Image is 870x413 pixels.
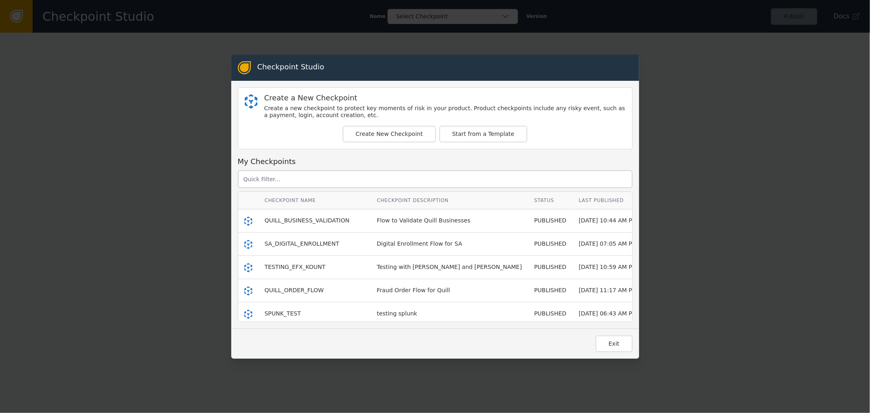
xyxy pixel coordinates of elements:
[259,192,371,209] th: Checkpoint Name
[579,216,640,225] div: [DATE] 10:44 AM PDT
[534,309,567,318] div: PUBLISHED
[264,105,626,119] div: Create a new checkpoint to protect key moments of risk in your product. Product checkpoints inclu...
[377,264,522,270] span: Testing with [PERSON_NAME] and [PERSON_NAME]
[528,192,573,209] th: Status
[377,310,417,317] span: testing splunk
[579,286,640,295] div: [DATE] 11:17 AM PDT
[579,309,640,318] div: [DATE] 06:43 AM PDT
[534,263,567,271] div: PUBLISHED
[579,263,640,271] div: [DATE] 10:59 AM PDT
[265,264,325,270] span: TESTING_EFX_KOUNT
[238,170,633,188] input: Quick Filter...
[371,192,528,209] th: Checkpoint Description
[238,156,633,167] div: My Checkpoints
[377,240,462,247] span: Digital Enrollment Flow for SA
[265,310,301,317] span: SPUNK_TEST
[377,217,470,224] span: Flow to Validate Quill Businesses
[343,126,436,142] button: Create New Checkpoint
[265,287,324,293] span: QUILL_ORDER_FLOW
[257,61,324,74] div: Checkpoint Studio
[265,217,350,224] span: QUILL_BUSINESS_VALIDATION
[265,240,339,247] span: SA_DIGITAL_ENROLLMENT
[579,240,640,248] div: [DATE] 07:05 AM PDT
[264,94,626,102] div: Create a New Checkpoint
[534,216,567,225] div: PUBLISHED
[534,286,567,295] div: PUBLISHED
[573,192,646,209] th: Last Published
[595,335,633,352] button: Exit
[534,240,567,248] div: PUBLISHED
[439,126,528,142] button: Start from a Template
[377,287,450,293] span: Fraud Order Flow for Quill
